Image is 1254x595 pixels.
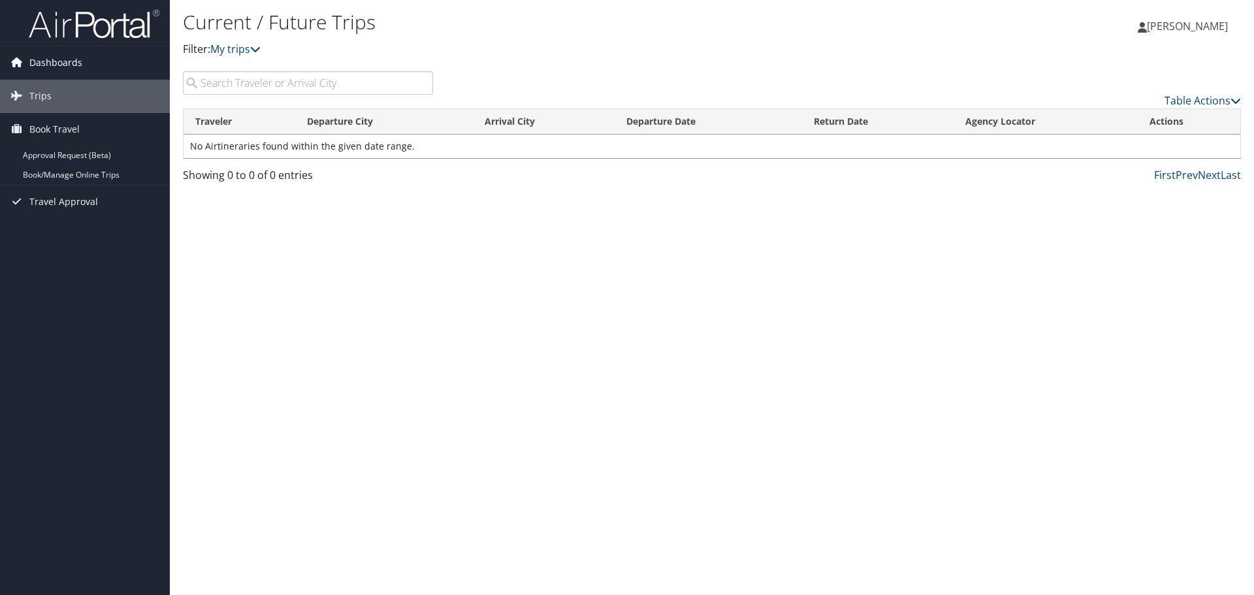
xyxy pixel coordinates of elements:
[29,46,82,79] span: Dashboards
[954,109,1138,135] th: Agency Locator: activate to sort column ascending
[1138,7,1241,46] a: [PERSON_NAME]
[184,135,1240,158] td: No Airtineraries found within the given date range.
[29,185,98,218] span: Travel Approval
[295,109,473,135] th: Departure City: activate to sort column ascending
[615,109,802,135] th: Departure Date: activate to sort column descending
[29,8,159,39] img: airportal-logo.png
[1165,93,1241,108] a: Table Actions
[1221,168,1241,182] a: Last
[1138,109,1240,135] th: Actions
[1147,19,1228,33] span: [PERSON_NAME]
[183,167,433,189] div: Showing 0 to 0 of 0 entries
[473,109,615,135] th: Arrival City: activate to sort column ascending
[183,8,888,36] h1: Current / Future Trips
[802,109,954,135] th: Return Date: activate to sort column ascending
[1176,168,1198,182] a: Prev
[210,42,261,56] a: My trips
[183,71,433,95] input: Search Traveler or Arrival City
[29,113,80,146] span: Book Travel
[1154,168,1176,182] a: First
[184,109,295,135] th: Traveler: activate to sort column ascending
[29,80,52,112] span: Trips
[1198,168,1221,182] a: Next
[183,41,888,58] p: Filter:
